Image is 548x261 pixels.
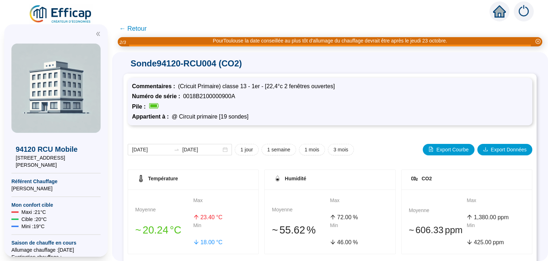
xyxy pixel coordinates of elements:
span: Mon confort cible [11,201,101,209]
span: Commentaires : [132,83,178,89]
span: Cible : 20 °C [21,216,47,223]
span: close-circle [536,39,541,44]
img: efficap energie logo [29,4,93,24]
span: 20 [143,224,154,236]
span: file-image [428,147,433,152]
span: [PERSON_NAME] [11,185,101,192]
span: Appartient à : [132,114,172,120]
span: 23 [201,214,207,220]
span: °C [170,222,181,238]
span: .62 [291,224,305,236]
input: Date de début [132,146,171,154]
div: Min [330,222,388,237]
span: 94120 RCU Mobile [16,144,96,154]
span: Humidité [285,176,306,181]
div: PourToulouse la date conseillée au plus tôt d'allumage du chauffage devrait être après le jeudi 2... [213,37,447,45]
span: .00 [483,239,491,245]
span: .00 [207,239,214,245]
span: .33 [431,225,443,235]
div: Min [193,222,252,237]
span: Mini : 19 °C [21,223,45,230]
span: Sonde 94120-RCU004 (CO2) [123,58,537,69]
span: (Cricuit Primaire) classe 13 - 1er - [22,4°c 2 fenêtres ouvertes] [178,83,335,89]
span: .24 [154,224,168,236]
span: 󠁾~ [272,222,278,238]
span: °C [216,238,223,247]
span: 1 jour [240,146,253,154]
span: % [306,222,316,238]
span: % [353,238,358,247]
div: Moyenne [409,207,467,222]
span: Température [148,176,178,181]
span: double-left [96,31,101,36]
span: 1 semaine [267,146,290,154]
button: Export Courbe [423,144,474,155]
span: Numéro de série : [132,93,183,99]
span: .00 [344,239,351,245]
span: arrow-up [193,214,199,220]
span: @ Circuit primaire [19 sondes] [172,114,248,120]
span: arrow-down [330,239,336,245]
span: Saison de chauffe en cours [11,239,101,246]
span: 18 [201,239,207,245]
span: home [493,5,506,18]
span: .00 [344,214,351,220]
button: 1 semaine [262,144,296,155]
span: arrow-up [467,214,472,220]
span: Maxi : 21 °C [21,209,46,216]
span: 󠁾~ [409,223,414,237]
span: 3 mois [334,146,348,154]
span: .40 [207,214,214,220]
span: 1 mois [305,146,319,154]
span: .00 [488,214,496,220]
input: Date de fin [182,146,221,154]
span: % [353,213,358,222]
span: [STREET_ADDRESS][PERSON_NAME] [16,154,96,169]
span: 55 [279,224,291,236]
span: download [483,147,488,152]
span: ppm [498,213,509,222]
span: Allumage chauffage : [DATE] [11,246,101,254]
span: 󠁾~ [135,222,141,238]
button: 3 mois [328,144,354,155]
span: swap-right [174,147,179,152]
span: arrow-up [330,214,336,220]
span: Export Données [491,146,527,154]
span: Exctinction chauffage : -- [11,254,101,261]
span: to [174,147,179,152]
div: Min [467,222,525,237]
div: Max [330,197,388,212]
div: Max [193,197,252,212]
span: ppm [493,238,504,247]
span: Export Courbe [436,146,468,154]
span: 606 [416,225,431,235]
span: Pile : [132,104,148,110]
span: arrow-down [193,239,199,245]
span: 46 [337,239,344,245]
span: 1,380 [474,214,488,220]
span: 72 [337,214,344,220]
span: 425 [474,239,483,245]
img: alerts [514,1,534,21]
span: ppm [445,223,463,237]
div: Max [467,197,525,212]
span: CO2 [422,176,432,181]
span: ← Retour [119,24,147,34]
div: Moyenne [272,206,330,221]
button: Export Données [477,144,532,155]
span: °C [216,213,223,222]
i: 2 / 3 [120,40,126,45]
span: 0018B2100000900A [183,93,235,99]
span: Référent Chauffage [11,178,101,185]
button: 1 mois [299,144,325,155]
div: Moyenne [135,206,193,221]
button: 1 jour [235,144,259,155]
span: arrow-down [467,239,472,245]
